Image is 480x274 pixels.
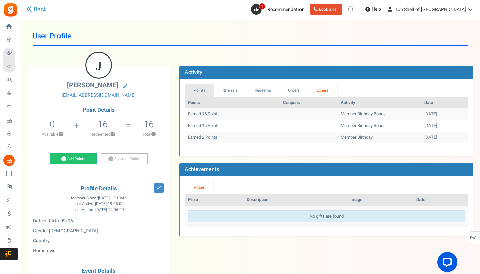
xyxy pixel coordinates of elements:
div: [DATE] [424,123,465,129]
a: [EMAIL_ADDRESS][DOMAIN_NAME] [33,92,164,99]
span: [DATE] 19:06:09 [95,207,124,213]
a: Add Points [50,153,97,165]
button: ? [111,132,115,137]
b: Gender [33,227,48,234]
b: Activity [185,68,202,76]
p: : [33,238,164,244]
h5: 16 [98,119,108,129]
span: Member Since : [71,195,127,201]
a: Book a call [310,4,342,15]
p: Redeemed [80,131,125,137]
th: Date [414,194,468,206]
td: Earned 2 Points [185,132,280,143]
b: Hometown [33,247,56,254]
h4: Profile Details [33,186,164,192]
div: [DATE] [424,111,465,117]
span: Last Active : [74,201,124,207]
i: Edit Profile [154,183,164,193]
a: Prizes [185,181,213,194]
span: [DEMOGRAPHIC_DATA] [49,227,98,234]
b: Achievements [185,165,219,173]
td: Earned 15 Points [185,120,280,132]
span: [DATE] 12:13:46 [98,195,127,201]
span: 09/06 [60,217,73,224]
span: - [51,237,52,244]
span: FAQs [470,232,479,244]
span: Help [370,6,381,13]
p: : [33,228,164,234]
p: : [33,218,164,224]
figcaption: J [86,53,111,79]
a: Orders [279,84,308,97]
th: Activity [338,97,422,109]
p: Available [31,131,73,137]
p: Total [132,131,166,137]
span: - [57,247,58,254]
a: Subtract Points [101,153,148,165]
p: : [33,248,164,254]
h1: User Profile [33,27,468,46]
span: [PERSON_NAME] [67,80,118,90]
td: Member Birthday Bonus [338,108,422,120]
span: Last Action : [73,207,124,213]
a: Redeems [246,84,280,97]
th: Points [185,97,280,109]
b: Date of birth [33,217,59,224]
a: Referrals [214,84,246,97]
td: Member Birthday [338,132,422,143]
td: Earned 15 Points [185,108,280,120]
a: 1 Recommendation [251,4,307,15]
th: Description [244,194,348,206]
a: Others [308,84,337,97]
b: Country [33,237,50,244]
div: No gifts are found [188,210,465,223]
a: Points [185,84,214,97]
th: Date [422,97,468,109]
span: [DATE] 19:06:00 [95,201,124,207]
a: Help [363,4,384,15]
button: ? [59,132,63,137]
th: Prize [185,194,244,206]
span: 1 [259,3,265,10]
span: Top Shelf of [GEOGRAPHIC_DATA] [395,6,466,13]
img: Gratisfaction [3,2,18,17]
span: Recommendation [267,6,305,13]
button: ? [151,132,156,137]
th: Coupons [280,97,338,109]
td: Member Birthday Bonus [338,120,422,132]
th: Image [348,194,414,206]
div: [DATE] [424,134,465,141]
span: 0 [50,118,55,131]
h5: 16 [144,119,154,129]
h4: Point Details [28,107,169,113]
